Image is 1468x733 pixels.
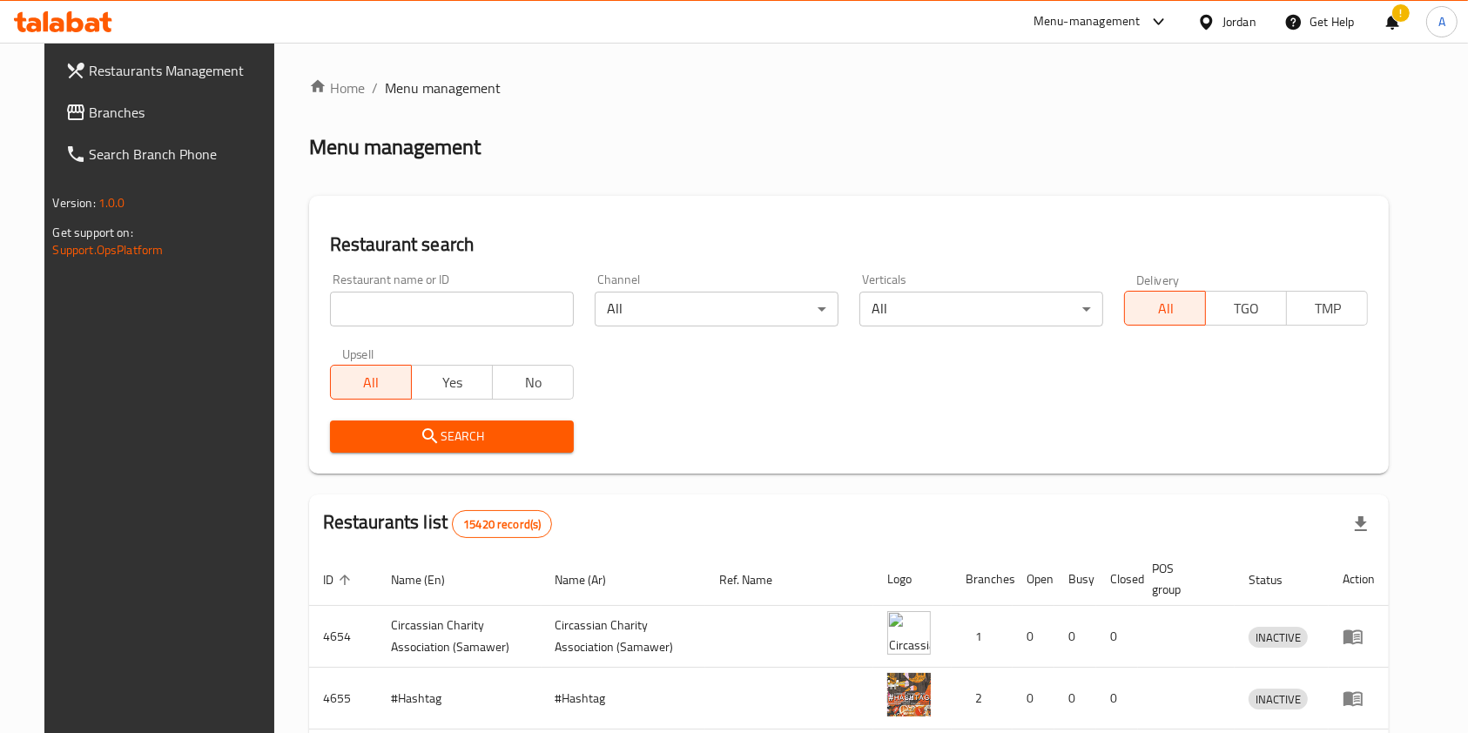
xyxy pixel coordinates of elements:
td: ​Circassian ​Charity ​Association​ (Samawer) [377,606,542,668]
span: Branches [90,102,276,123]
div: Menu [1343,626,1375,647]
th: Busy [1054,553,1096,606]
div: Menu [1343,688,1375,709]
span: INACTIVE [1249,628,1308,648]
td: 0 [1013,606,1054,668]
input: Search for restaurant name or ID.. [330,292,574,326]
div: Export file [1340,503,1382,545]
td: 0 [1013,668,1054,730]
div: Total records count [452,510,552,538]
a: Restaurants Management [51,50,290,91]
a: Support.OpsPlatform [53,239,164,261]
span: Search Branch Phone [90,144,276,165]
td: 0 [1054,668,1096,730]
span: Search [344,426,560,447]
td: 2 [952,668,1013,730]
span: 15420 record(s) [453,516,551,533]
h2: Restaurant search [330,232,1369,258]
button: Yes [411,365,493,400]
th: Branches [952,553,1013,606]
td: ​Circassian ​Charity ​Association​ (Samawer) [542,606,706,668]
td: 0 [1096,668,1138,730]
span: All [338,370,405,395]
button: All [330,365,412,400]
td: #Hashtag [377,668,542,730]
h2: Restaurants list [323,509,553,538]
th: Open [1013,553,1054,606]
td: 1 [952,606,1013,668]
span: No [500,370,567,395]
span: POS group [1152,558,1215,600]
div: All [859,292,1103,326]
nav: breadcrumb [309,77,1390,98]
img: #Hashtag [887,673,931,716]
span: Name (En) [391,569,468,590]
span: A [1438,12,1445,31]
div: INACTIVE [1249,689,1308,709]
span: Name (Ar) [556,569,630,590]
a: Search Branch Phone [51,133,290,175]
button: Search [330,420,574,453]
span: Yes [419,370,486,395]
div: INACTIVE [1249,627,1308,648]
span: INACTIVE [1249,689,1308,709]
span: Menu management [385,77,501,98]
li: / [372,77,378,98]
td: 4654 [309,606,377,668]
label: Delivery [1136,273,1180,286]
a: Home [309,77,365,98]
span: All [1132,296,1199,321]
th: Logo [873,553,952,606]
div: Menu-management [1034,11,1141,32]
span: TGO [1213,296,1280,321]
span: ID [323,569,356,590]
button: No [492,365,574,400]
img: ​Circassian ​Charity ​Association​ (Samawer) [887,611,931,655]
td: 0 [1096,606,1138,668]
span: 1.0.0 [98,192,125,214]
div: All [595,292,838,326]
h2: Menu management [309,133,481,161]
button: TGO [1205,291,1287,326]
span: Ref. Name [719,569,795,590]
div: Jordan [1222,12,1256,31]
td: 4655 [309,668,377,730]
th: Closed [1096,553,1138,606]
span: Get support on: [53,221,133,244]
span: TMP [1294,296,1361,321]
td: 0 [1054,606,1096,668]
a: Branches [51,91,290,133]
label: Upsell [342,347,374,360]
button: All [1124,291,1206,326]
th: Action [1329,553,1389,606]
span: Restaurants Management [90,60,276,81]
span: Status [1249,569,1305,590]
td: #Hashtag [542,668,706,730]
button: TMP [1286,291,1368,326]
span: Version: [53,192,96,214]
